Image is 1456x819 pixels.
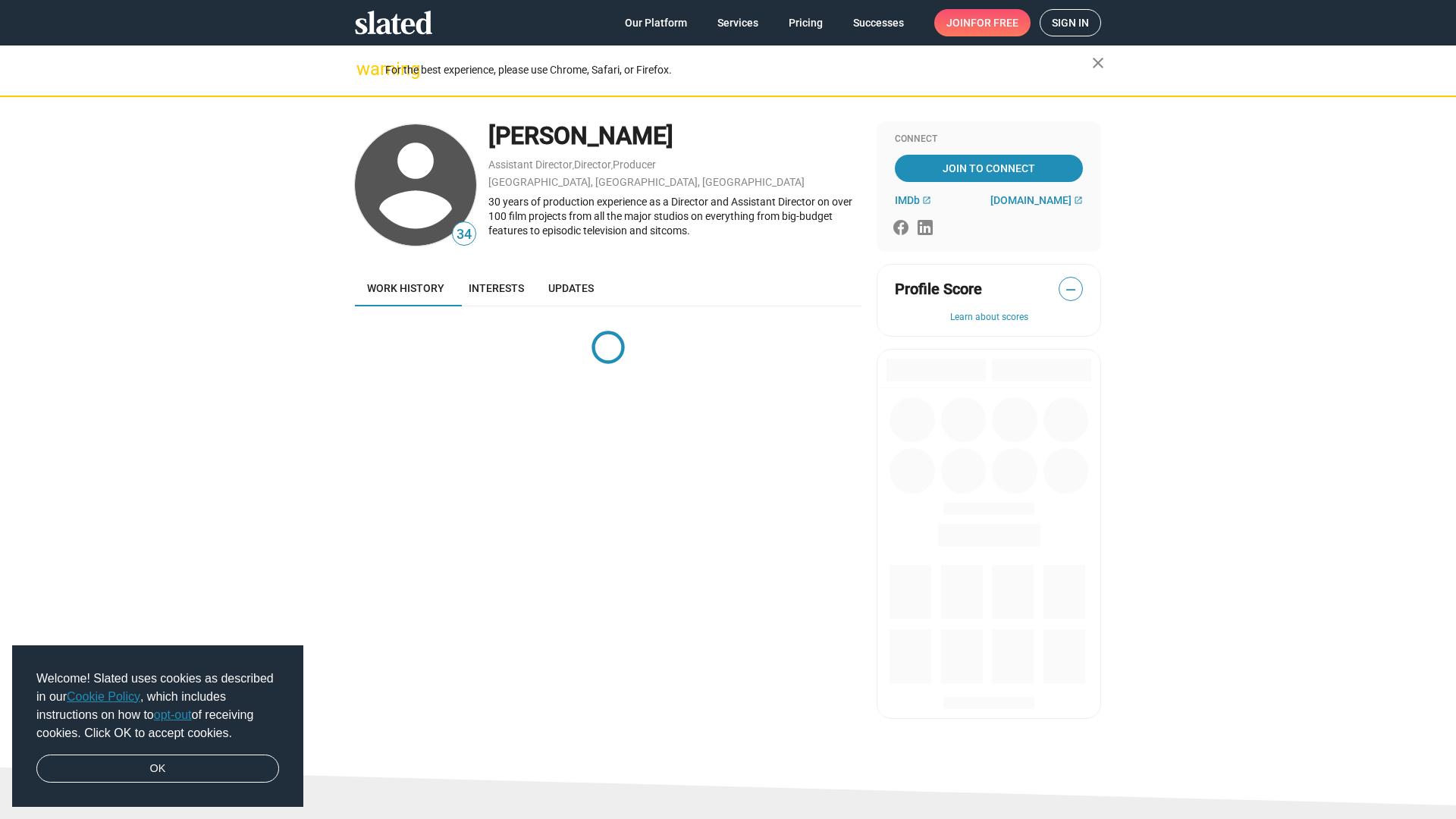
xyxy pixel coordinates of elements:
a: Assistant Director [488,158,573,171]
a: Producer [613,158,656,171]
span: Successes [853,9,904,36]
span: Welcome! Slated uses cookies as described in our , which includes instructions on how to of recei... [36,670,279,742]
span: [DOMAIN_NAME] [990,194,1072,206]
a: Successes [841,9,916,36]
a: Updates [536,270,606,306]
a: Pricing [777,9,835,36]
mat-icon: warning [356,60,375,78]
div: For the best experience, please use Chrome, Safari, or Firefox. [385,60,1092,80]
a: [GEOGRAPHIC_DATA], [GEOGRAPHIC_DATA], [GEOGRAPHIC_DATA] [488,176,805,188]
a: Services [705,9,770,36]
a: Cookie Policy [67,690,140,703]
div: [PERSON_NAME] [488,120,861,152]
button: Learn about scores [895,312,1083,324]
a: Our Platform [613,9,699,36]
span: Sign in [1052,10,1089,36]
span: Work history [367,282,444,294]
div: 30 years of production experience as a Director and Assistant Director on over 100 film projects ... [488,195,861,237]
span: Join To Connect [898,155,1080,182]
a: IMDb [895,194,931,206]
span: 34 [453,224,475,245]
a: Director [574,158,611,171]
span: Pricing [789,9,823,36]
div: Connect [895,133,1083,146]
a: Joinfor free [934,9,1031,36]
span: — [1059,280,1082,300]
span: , [573,162,574,170]
a: Sign in [1040,9,1101,36]
span: Our Platform [625,9,687,36]
a: Join To Connect [895,155,1083,182]
a: Work history [355,270,457,306]
mat-icon: close [1089,54,1107,72]
span: IMDb [895,194,920,206]
mat-icon: open_in_new [1074,196,1083,205]
a: opt-out [154,708,192,721]
mat-icon: open_in_new [922,196,931,205]
a: Interests [457,270,536,306]
div: cookieconsent [12,645,303,808]
span: Profile Score [895,279,982,300]
span: , [611,162,613,170]
span: Services [717,9,758,36]
span: Join [946,9,1018,36]
a: dismiss cookie message [36,755,279,783]
a: [DOMAIN_NAME] [990,194,1083,206]
span: Updates [548,282,594,294]
span: Interests [469,282,524,294]
span: for free [971,9,1018,36]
